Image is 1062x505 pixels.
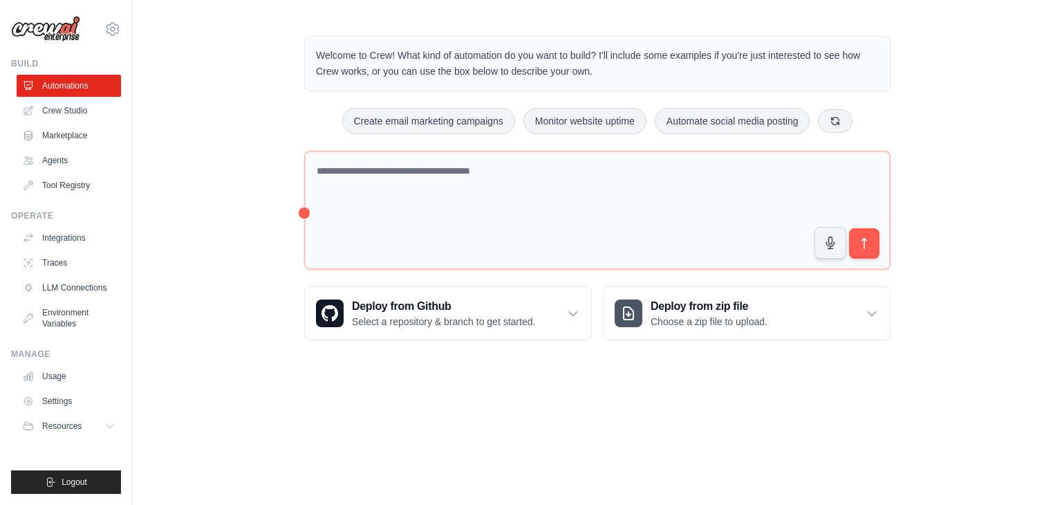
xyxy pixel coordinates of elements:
button: Automate social media posting [655,108,810,134]
a: Marketplace [17,125,121,147]
a: Tool Registry [17,174,121,196]
span: Logout [62,477,87,488]
div: Build [11,58,121,69]
a: Environment Variables [17,302,121,335]
button: Create email marketing campaigns [342,108,515,134]
a: LLM Connections [17,277,121,299]
button: Resources [17,415,121,437]
a: Settings [17,390,121,412]
div: Manage [11,349,121,360]
p: Choose a zip file to upload. [651,315,767,329]
a: Integrations [17,227,121,249]
a: Agents [17,149,121,172]
a: Crew Studio [17,100,121,122]
a: Usage [17,365,121,387]
button: Logout [11,470,121,494]
h3: Deploy from zip file [651,298,767,315]
span: Resources [42,421,82,432]
a: Automations [17,75,121,97]
div: Operate [11,210,121,221]
h3: Deploy from Github [352,298,535,315]
p: Welcome to Crew! What kind of automation do you want to build? I'll include some examples if you'... [316,48,879,80]
p: Select a repository & branch to get started. [352,315,535,329]
button: Monitor website uptime [523,108,646,134]
img: Logo [11,16,80,42]
a: Traces [17,252,121,274]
